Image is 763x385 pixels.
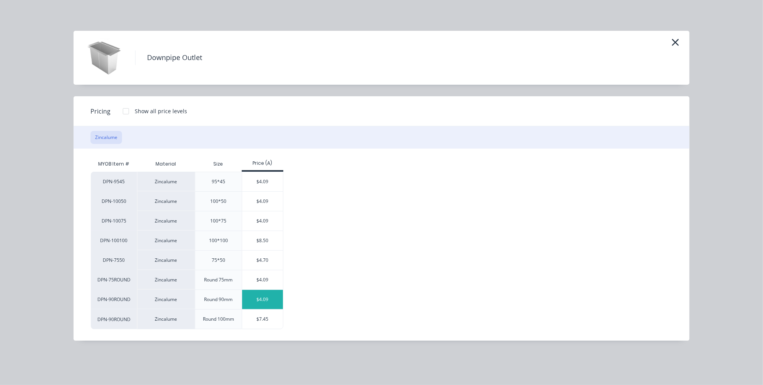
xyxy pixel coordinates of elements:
[242,270,283,290] div: $4.09
[242,310,283,329] div: $7.45
[242,192,283,211] div: $4.09
[91,290,137,309] div: DPN-90ROUND
[203,316,234,323] div: Round 100mm
[137,290,195,309] div: Zincalume
[91,250,137,270] div: DPN-7550
[242,160,284,167] div: Price (A)
[85,38,124,77] img: Downpipe Outlet
[91,231,137,250] div: DPN-100100
[242,211,283,231] div: $4.09
[210,198,226,205] div: 100*50
[137,250,195,270] div: Zincalume
[137,309,195,329] div: Zincalume
[204,296,233,303] div: Round 90mm
[137,270,195,290] div: Zincalume
[209,237,228,244] div: 100*100
[137,172,195,191] div: Zincalume
[242,231,283,250] div: $8.50
[207,154,229,174] div: Size
[212,257,225,264] div: 75*50
[135,50,214,65] h4: Downpipe Outlet
[91,309,137,329] div: DPN-90ROUND
[90,107,110,116] span: Pricing
[91,172,137,191] div: DPN-9545
[91,191,137,211] div: DPN-10050
[242,251,283,270] div: $4.70
[210,218,226,224] div: 100*75
[91,211,137,231] div: DPN-10075
[90,131,122,144] button: Zincalume
[242,172,283,191] div: $4.09
[135,107,187,115] div: Show all price levels
[137,211,195,231] div: Zincalume
[91,270,137,290] div: DPN-75ROUND
[91,156,137,172] div: MYOB Item #
[137,191,195,211] div: Zincalume
[242,290,283,309] div: $4.09
[137,231,195,250] div: Zincalume
[137,156,195,172] div: Material
[212,178,225,185] div: 95*45
[204,276,233,283] div: Round 75mm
